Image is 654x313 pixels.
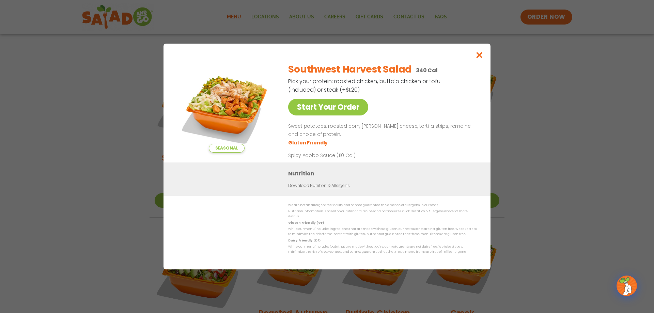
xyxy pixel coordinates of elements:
[288,77,441,94] p: Pick your protein: roasted chicken, buffalo chicken or tofu (included) or steak (+$1.20)
[288,221,324,225] strong: Gluten Friendly (GF)
[288,122,474,139] p: Sweet potatoes, roasted corn, [PERSON_NAME] cheese, tortilla strips, romaine and choice of protein.
[288,238,320,242] strong: Dairy Friendly (DF)
[288,203,477,208] p: We are not an allergen free facility and cannot guarantee the absence of allergens in our foods.
[288,62,412,77] h2: Southwest Harvest Salad
[617,276,636,295] img: wpChatIcon
[288,169,480,178] h3: Nutrition
[468,44,490,66] button: Close modal
[288,226,477,237] p: While our menu includes ingredients that are made without gluten, our restaurants are not gluten ...
[288,152,414,159] p: Spicy Adobo Sauce (110 Cal)
[416,66,438,75] p: 340 Cal
[288,183,349,189] a: Download Nutrition & Allergens
[288,244,477,255] p: While our menu includes foods that are made without dairy, our restaurants are not dairy free. We...
[288,209,477,219] p: Nutrition information is based on our standard recipes and portion sizes. Click Nutrition & Aller...
[179,57,274,153] img: Featured product photo for Southwest Harvest Salad
[288,99,368,115] a: Start Your Order
[288,139,329,146] li: Gluten Friendly
[209,144,245,153] span: Seasonal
